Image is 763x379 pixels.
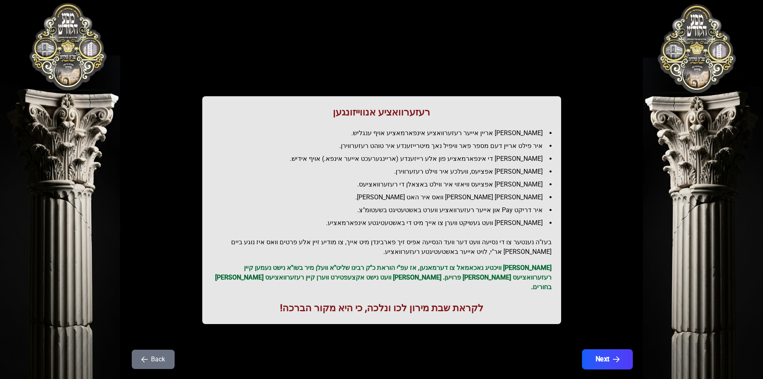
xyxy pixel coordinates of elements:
[212,106,552,119] h1: רעזערוואציע אנווייזונגען
[212,263,552,292] p: [PERSON_NAME] וויכטיג נאכאמאל צו דערמאנען, אז עפ"י הוראת כ"ק רבינו שליט"א וועלן מיר בשו"א נישט נע...
[218,180,552,189] li: [PERSON_NAME] אפציעס וויאזוי איר ווילט באצאלן די רעזערוואציעס.
[218,205,552,215] li: איר דריקט Pay און אייער רעזערוואציע ווערט באשטעטיגט בשעטומ"צ.
[218,167,552,176] li: [PERSON_NAME] אפציעס, וועלכע איר ווילט רעזערווירן.
[218,218,552,228] li: [PERSON_NAME] וועט געשיקט ווערן צו אייך מיט די באשטעטיגטע אינפארמאציע.
[212,237,552,257] h2: בעז"ה נענטער צו די נסיעה וועט דער וועד הנסיעה אפיס זיך פארבינדן מיט אייך, צו מודיע זיין אלע פרטים...
[218,128,552,138] li: [PERSON_NAME] אריין אייער רעזערוואציע אינפארמאציע אויף ענגליש.
[132,350,175,369] button: Back
[218,193,552,202] li: [PERSON_NAME] [PERSON_NAME] וואס איר האט [PERSON_NAME].
[582,349,632,369] button: Next
[218,141,552,151] li: איר פילט אריין דעם מספר פאר וויפיל נאך מיטרייזענדע איר טוהט רעזערווירן.
[218,154,552,164] li: [PERSON_NAME] די אינפארמאציע פון אלע רייזענדע (אריינגערעכט אייער אינפא.) אויף אידיש.
[212,302,552,314] h1: לקראת שבת מירון לכו ונלכה, כי היא מקור הברכה!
